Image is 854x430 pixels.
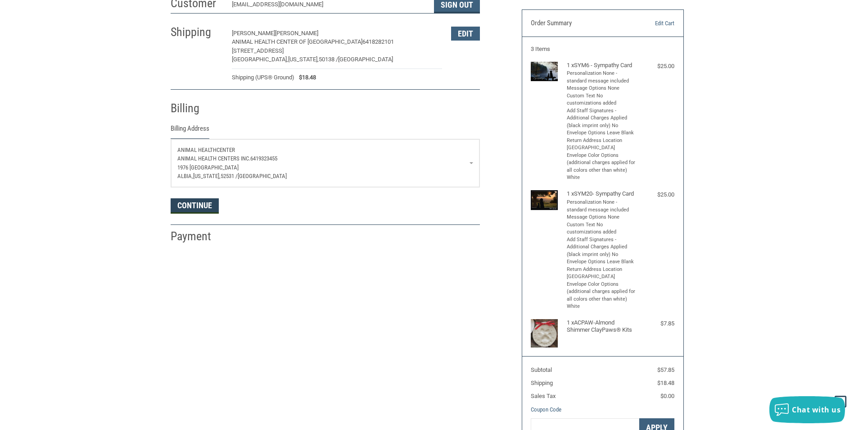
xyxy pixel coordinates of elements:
span: $18.48 [657,380,674,386]
span: Sales Tax [531,393,556,399]
span: Animal Health Center of [GEOGRAPHIC_DATA] [232,38,362,45]
li: Personalization None - standard message included [567,199,637,214]
h4: 1 x ACPAW-Almond Shimmer ClayPaws® Kits [567,319,637,334]
span: 1976 [GEOGRAPHIC_DATA] [177,164,239,171]
span: $18.48 [294,73,316,82]
span: Animal Health Centers Inc. [177,155,250,162]
span: 52531 / [221,173,238,179]
span: [GEOGRAPHIC_DATA] [238,173,287,179]
span: [US_STATE], [288,56,319,63]
a: Edit Cart [628,19,674,28]
span: Animal Health [177,146,217,153]
li: Envelope Color Options (additional charges applied for all colors other than white) White [567,152,637,182]
div: $25.00 [638,62,674,71]
h4: 1 x SYM20- Sympathy Card [567,190,637,197]
div: $25.00 [638,190,674,199]
li: Add Staff Signatures - Additional Charges Applied (black imprint only) No [567,107,637,130]
span: [PERSON_NAME] [232,30,275,37]
h4: 1 x SYM6 - Sympathy Card [567,62,637,69]
div: $7.85 [638,319,674,328]
li: Add Staff Signatures - Additional Charges Applied (black imprint only) No [567,236,637,259]
li: Personalization None - standard message included [567,70,637,85]
span: 6418282101 [362,38,394,45]
span: Center [217,146,235,153]
span: $0.00 [660,393,674,399]
span: Albia, [177,173,193,179]
h2: Shipping [171,25,223,40]
span: [PERSON_NAME] [275,30,318,37]
li: Custom Text No customizations added [567,92,637,107]
h3: 3 Items [531,46,674,53]
span: [GEOGRAPHIC_DATA] [338,56,393,63]
li: Message Options None [567,214,637,221]
button: Chat with us [769,396,845,423]
li: Envelope Options Leave Blank [567,129,637,137]
span: 50138 / [319,56,338,63]
li: Envelope Options Leave Blank [567,258,637,266]
h3: Order Summary [531,19,628,28]
span: [STREET_ADDRESS] [232,47,284,54]
span: Chat with us [792,405,840,415]
span: $57.85 [657,366,674,373]
li: Custom Text No customizations added [567,221,637,236]
li: Return Address Location [GEOGRAPHIC_DATA] [567,137,637,152]
button: Continue [171,198,219,214]
span: Subtotal [531,366,552,373]
span: Shipping [531,380,553,386]
h2: Billing [171,101,223,116]
li: Envelope Color Options (additional charges applied for all colors other than white) White [567,281,637,311]
a: Enter or select a different address [171,139,479,187]
legend: Billing Address [171,124,209,138]
a: Coupon Code [531,406,561,413]
span: 6419323455 [250,155,277,162]
li: Return Address Location [GEOGRAPHIC_DATA] [567,266,637,281]
span: [GEOGRAPHIC_DATA], [232,56,288,63]
h2: Payment [171,229,223,244]
li: Message Options None [567,85,637,92]
span: Shipping (UPS® Ground) [232,73,294,82]
span: [US_STATE], [193,173,221,179]
button: Edit [451,27,480,41]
